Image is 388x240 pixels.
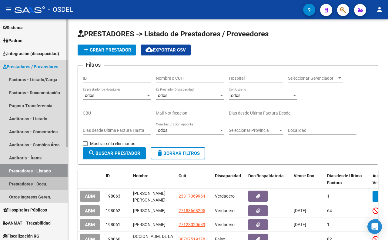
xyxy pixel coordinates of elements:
[106,173,110,178] span: ID
[88,149,95,157] mat-icon: search
[327,194,329,198] span: 1
[327,173,362,185] span: Dias desde Ultima Factura
[3,37,22,44] span: Padrón
[3,50,59,57] span: Integración (discapacidad)
[215,208,235,213] span: Verdadero
[215,194,235,198] span: Verdadero
[90,140,135,147] span: Mostrar sólo eliminados
[133,173,149,178] span: Nombre
[151,147,205,159] button: Borrar Filtros
[179,194,205,198] span: 23317369964
[156,151,200,156] span: Borrar Filtros
[215,222,235,227] span: Verdadero
[248,173,284,178] span: Doc Respaldatoria
[85,222,95,228] span: ABM
[179,173,186,178] span: Cuit
[103,169,131,189] datatable-header-cell: ID
[156,93,167,98] span: Todos
[5,6,12,13] mat-icon: menu
[327,208,332,213] span: 64
[179,208,205,213] span: 27183668205
[80,219,100,230] button: ABM
[141,45,191,55] button: Exportar CSV
[291,169,325,189] datatable-header-cell: Vence Doc
[85,194,95,199] span: ABM
[3,220,51,226] span: ANMAT - Trazabilidad
[133,190,174,203] div: [PERSON_NAME] [PERSON_NAME]
[212,169,246,189] datatable-header-cell: Discapacidad
[133,207,174,214] div: [PERSON_NAME]
[82,46,90,53] mat-icon: add
[133,221,174,228] div: [PERSON_NAME]
[294,222,306,227] span: [DATE]
[229,128,278,133] span: Seleccionar Provincia
[78,45,136,55] button: Crear Prestador
[294,173,314,178] span: Vence Doc
[3,207,47,213] span: Hospitales Públicos
[3,24,23,31] span: Sistema
[229,93,240,98] span: Todos
[215,173,241,178] span: Discapacidad
[83,147,146,159] button: Buscar Prestador
[145,46,153,53] mat-icon: cloud_download
[145,47,186,53] span: Exportar CSV
[131,169,176,189] datatable-header-cell: Nombre
[48,3,73,16] span: - OSDEL
[83,93,94,98] span: Todos
[85,208,95,214] span: ABM
[246,169,291,189] datatable-header-cell: Doc Respaldatoria
[325,169,370,189] datatable-header-cell: Dias desde Ultima Factura
[376,6,383,13] mat-icon: person
[176,169,212,189] datatable-header-cell: Cuit
[378,194,386,199] span: VER
[80,191,100,202] button: ABM
[288,76,337,81] span: Seleccionar Gerenciador
[83,61,104,69] h3: Filtros
[82,47,131,53] span: Crear Prestador
[80,205,100,216] button: ABM
[3,233,39,239] span: Fiscalización RG
[327,222,329,227] span: 1
[106,222,120,227] span: 198061
[156,128,167,133] span: Todos
[3,63,58,70] span: Prestadores / Proveedores
[179,222,205,227] span: 27128020689
[78,30,269,38] span: PRESTADORES -> Listado de Prestadores / Proveedores
[156,149,163,157] mat-icon: delete
[106,208,120,213] span: 198062
[367,219,382,234] div: Open Intercom Messenger
[294,208,306,213] span: [DATE]
[88,151,140,156] span: Buscar Prestador
[106,194,120,198] span: 198063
